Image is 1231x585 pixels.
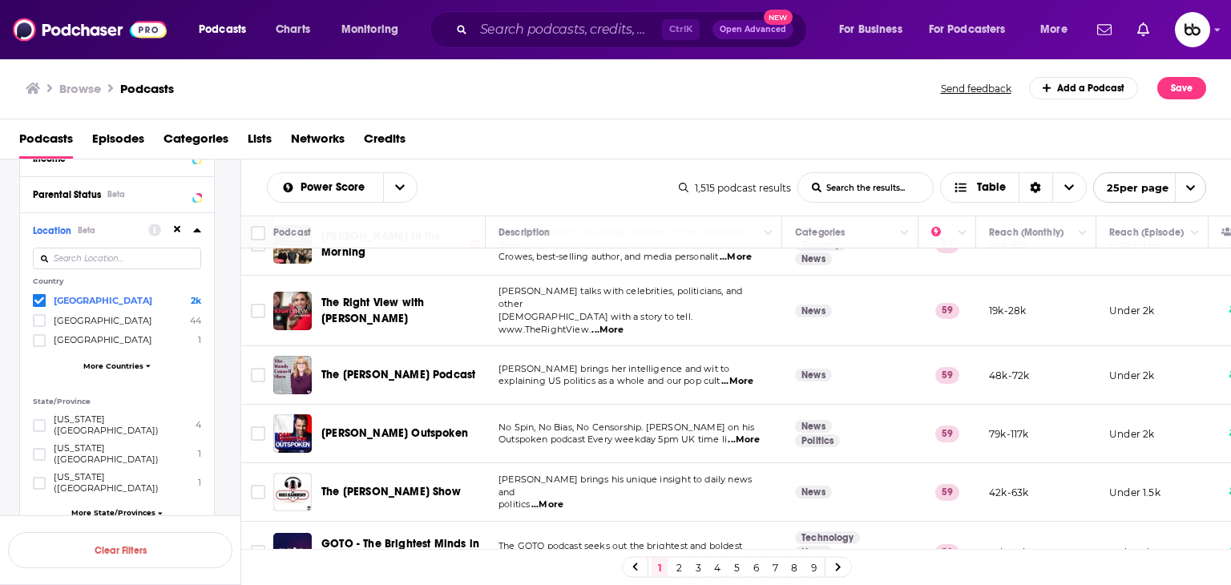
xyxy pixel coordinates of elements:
button: Open AdvancedNew [712,20,793,39]
a: Technology [795,531,860,544]
span: ...More [721,375,753,388]
span: 25 per page [1094,175,1168,200]
button: More Countries [33,361,201,370]
a: Politics [795,434,840,447]
a: 1 [652,558,668,577]
img: The Right View with Lara Trump [273,292,312,330]
span: Crowes, best-selling author, and media personalit [498,251,718,262]
span: For Business [839,18,902,41]
span: [GEOGRAPHIC_DATA] [54,334,152,345]
a: GOTO - The Brightest Minds in Tech [321,536,480,568]
span: Outspoken podcast Every weekday 5pm UK time li [498,434,727,445]
a: News [795,420,832,433]
h3: Browse [59,81,101,96]
div: Search podcasts, credits, & more... [445,11,822,48]
span: 1 [198,448,201,459]
span: Toggle select row [251,426,265,441]
span: Toggle select row [251,237,265,252]
span: More State/Provinces [71,508,155,517]
div: Sort Direction [1019,173,1052,202]
span: [PERSON_NAME] (founding member of the legendary Black [498,226,745,250]
span: ...More [531,498,563,511]
div: Power Score [931,223,954,242]
a: 2 [671,558,687,577]
div: Reach (Episode) [1109,223,1184,242]
a: News [795,305,832,317]
button: open menu [330,17,419,42]
span: Podcasts [19,126,73,159]
h2: Choose View [940,172,1087,203]
p: Country [33,277,201,286]
div: 1,515 podcast results [679,182,791,194]
span: 1 [198,334,201,345]
p: Under 2k [1109,427,1154,441]
button: open menu [1093,172,1206,203]
span: ...More [591,324,624,337]
span: Location [33,225,71,236]
h1: Podcasts [120,81,174,96]
p: 42k-63k [989,486,1028,499]
a: News [795,369,832,381]
span: Podcasts [199,18,246,41]
button: Column Actions [1185,224,1205,243]
p: 23k-34k [989,546,1028,559]
p: 59 [935,303,959,319]
button: Save [1157,77,1206,99]
div: Description [498,223,550,242]
a: Lists [248,126,272,159]
p: 48k-72k [989,369,1029,382]
span: [PERSON_NAME] brings his unique insight to daily news and [498,474,752,498]
p: 59 [935,484,959,500]
img: Dan Wootton Outspoken [273,414,312,453]
span: politics [498,498,530,510]
span: Toggle select row [251,368,265,382]
a: The Ross Kaminsky Show [273,473,312,511]
span: Table [977,182,1006,193]
span: Toggle select row [251,304,265,318]
span: Logged in as aj15670 [1175,12,1210,47]
span: New [764,10,793,25]
button: Show profile menu [1175,12,1210,47]
span: 1 [198,477,201,488]
span: ...More [720,251,752,264]
p: Under 2k [1109,304,1154,317]
img: Podchaser - Follow, Share and Rate Podcasts [13,14,167,45]
span: explaining US politics as a whole and our pop cult [498,375,720,386]
input: Search Location... [33,248,201,269]
a: Add a Podcast [1029,77,1139,99]
span: The [PERSON_NAME] Podcast [321,368,475,381]
img: GOTO - The Brightest Minds in Tech [273,533,312,571]
span: Ctrl K [662,19,700,40]
button: More State/Provinces [33,508,201,517]
button: open menu [268,182,383,193]
span: Parental Status [33,189,101,200]
span: 4 [196,419,201,430]
button: Column Actions [953,224,972,243]
a: Credits [364,126,406,159]
button: Column Actions [759,224,778,243]
span: More Countries [83,361,143,370]
div: Beta [78,225,95,236]
a: [PERSON_NAME] Outspoken [321,426,468,442]
button: LocationBeta [33,220,148,240]
a: Charts [265,17,320,42]
a: Show notifications dropdown [1091,16,1118,43]
p: 59 [935,544,959,560]
a: Categories [163,126,228,159]
span: GOTO - The Brightest Minds in Tech [321,537,479,567]
button: Column Actions [1073,224,1092,243]
a: 6 [748,558,764,577]
a: The Right View with [PERSON_NAME] [321,295,480,327]
span: Toggle select row [251,545,265,559]
p: State/Province [33,397,201,406]
button: Clear Filters [8,532,232,568]
a: The [PERSON_NAME] Show [321,484,461,500]
span: Toggle select row [251,485,265,499]
button: open menu [188,17,267,42]
span: The GOTO podcast seeks out the brightest and boldest [498,540,742,551]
